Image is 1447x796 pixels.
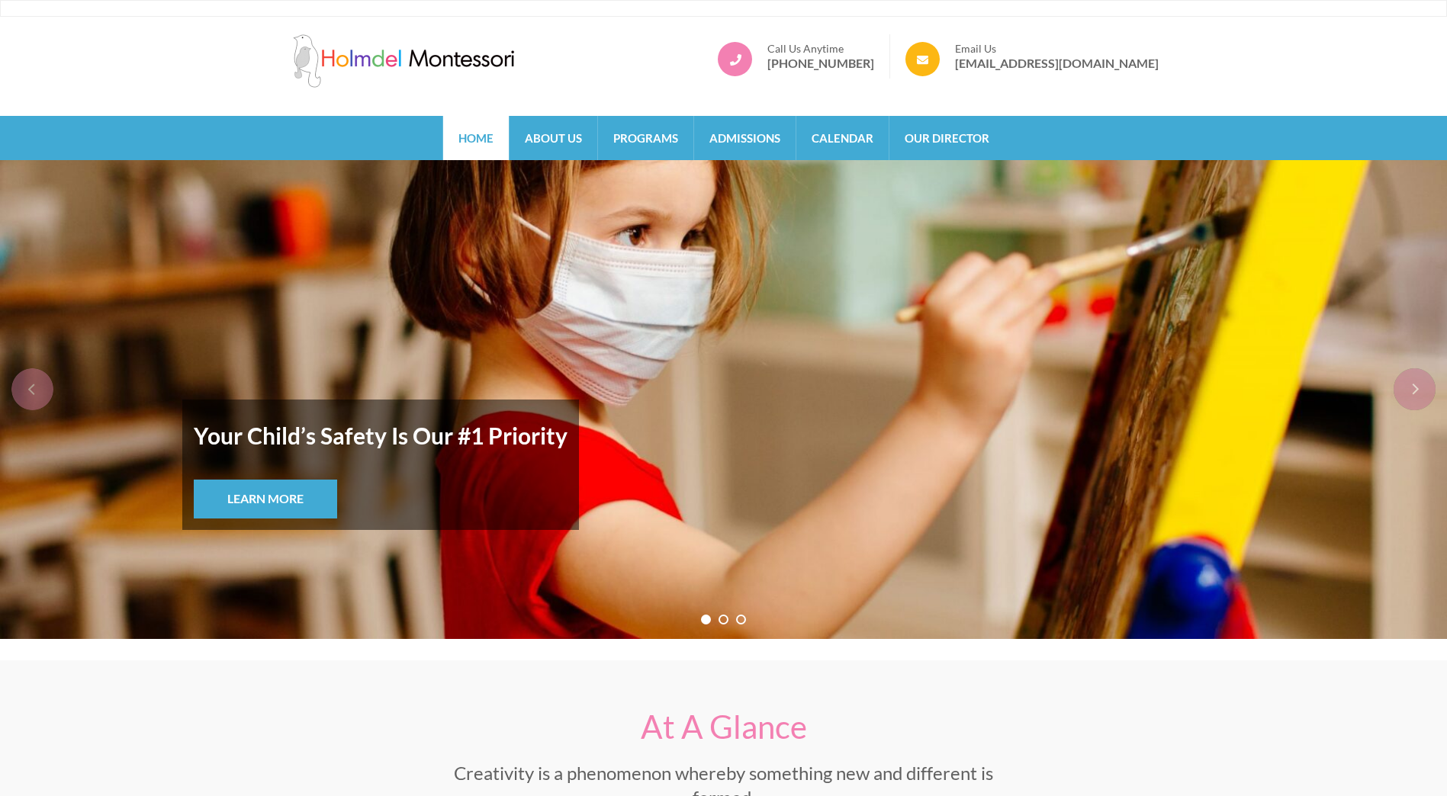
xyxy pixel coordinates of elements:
[955,42,1159,56] span: Email Us
[426,708,1021,745] h2: At A Glance
[11,368,53,410] div: prev
[796,116,889,160] a: Calendar
[194,480,337,518] a: Learn More
[289,34,518,88] img: Holmdel Montessori School
[194,411,568,460] strong: Your Child’s Safety Is Our #1 Priority
[598,116,693,160] a: Programs
[1394,368,1436,410] div: next
[767,56,874,71] a: [PHONE_NUMBER]
[767,42,874,56] span: Call Us Anytime
[443,116,509,160] a: Home
[889,116,1005,160] a: Our Director
[694,116,796,160] a: Admissions
[955,56,1159,71] a: [EMAIL_ADDRESS][DOMAIN_NAME]
[510,116,597,160] a: About Us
